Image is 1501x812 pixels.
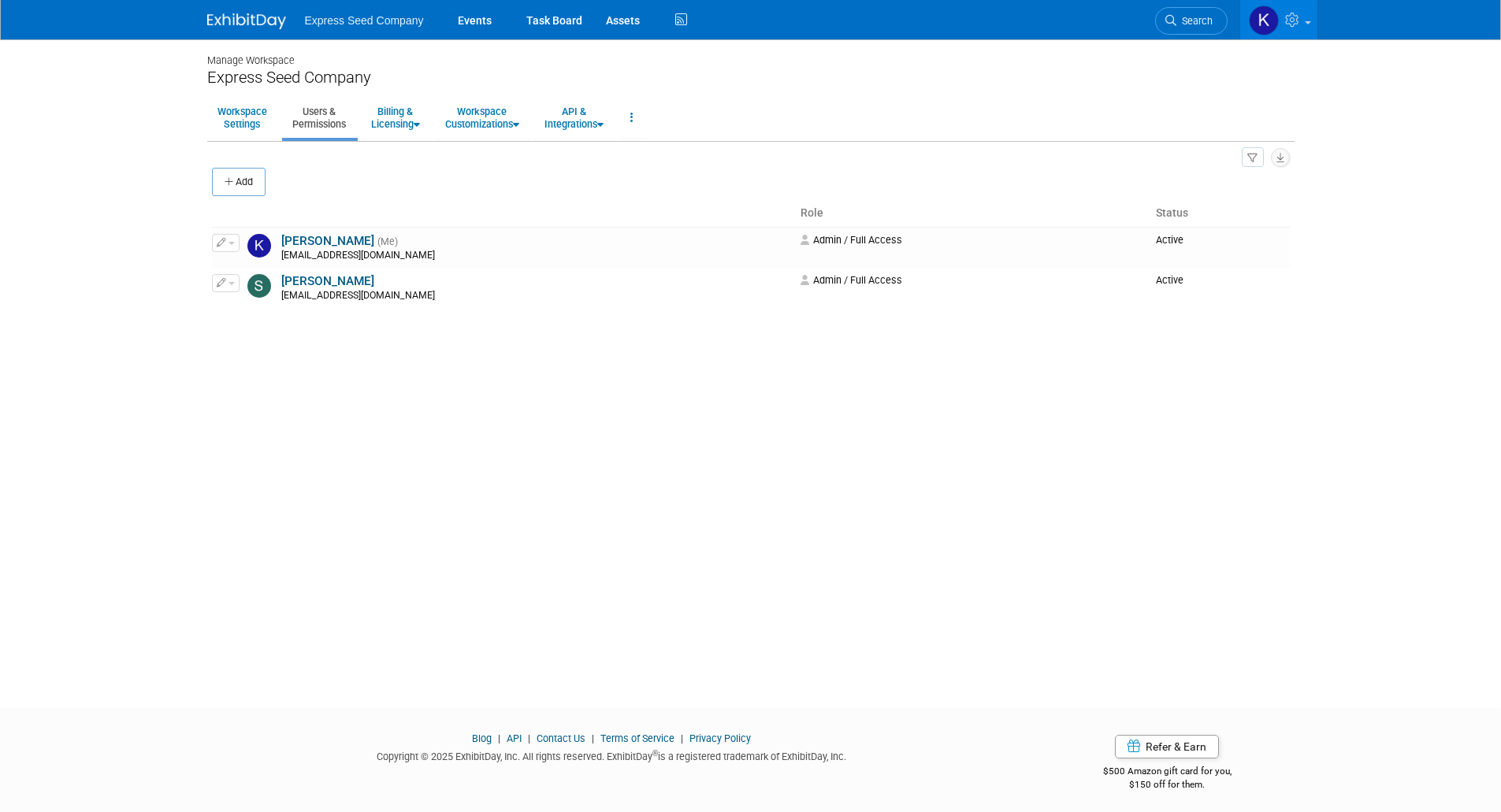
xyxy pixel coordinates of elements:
a: WorkspaceSettings [207,98,277,137]
span: | [588,732,598,744]
sup: ® [652,749,658,758]
span: (Me) [377,236,398,247]
a: Terms of Service [600,732,674,744]
div: [EMAIL_ADDRESS][DOMAIN_NAME] [281,250,791,262]
span: Active [1156,234,1183,246]
span: | [524,732,534,744]
th: Status [1150,200,1289,227]
a: [PERSON_NAME] [281,274,374,288]
div: Express Seed Company [207,68,1295,87]
span: | [494,732,504,744]
a: Billing &Licensing [361,98,430,137]
a: Contact Us [537,732,585,744]
a: Users &Permissions [282,98,356,137]
div: $150 off for them. [1040,778,1295,792]
a: Search [1155,7,1228,35]
div: $500 Amazon gift card for you, [1040,755,1295,791]
span: Active [1156,274,1183,286]
img: Kris Rittenour [247,234,271,258]
a: [PERSON_NAME] [281,234,374,248]
img: Kris Rittenour [1249,6,1279,35]
a: Refer & Earn [1115,735,1219,758]
button: Add [212,168,266,196]
a: Blog [472,732,492,744]
img: Scott Rusch [247,274,271,298]
span: Admin / Full Access [801,274,902,286]
span: Search [1176,15,1213,27]
img: ExhibitDay [207,13,286,29]
span: Express Seed Company [305,14,424,27]
div: [EMAIL_ADDRESS][DOMAIN_NAME] [281,290,791,302]
a: Privacy Policy [689,732,751,744]
div: Manage Workspace [207,39,1295,68]
div: Copyright © 2025 ExhibitDay, Inc. All rights reserved. ExhibitDay is a registered trademark of Ex... [207,746,1017,764]
span: Admin / Full Access [801,234,902,246]
a: API [507,732,522,744]
a: API &Integrations [534,98,614,137]
th: Role [794,200,1150,227]
a: WorkspaceCustomizations [435,98,529,137]
span: | [677,732,687,744]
